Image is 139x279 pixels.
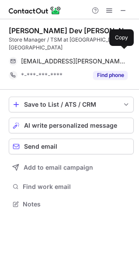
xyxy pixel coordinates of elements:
[23,200,130,208] span: Notes
[9,36,134,52] div: Store Manager / TSM at [GEOGRAPHIC_DATA], [GEOGRAPHIC_DATA]
[9,26,134,35] div: [PERSON_NAME] Dev [PERSON_NAME]
[9,160,134,175] button: Add to email campaign
[24,164,93,171] span: Add to email campaign
[9,181,134,193] button: Find work email
[21,57,128,65] span: [EMAIL_ADDRESS][PERSON_NAME][DOMAIN_NAME]
[24,122,117,129] span: AI write personalized message
[9,139,134,154] button: Send email
[9,97,134,112] button: save-profile-one-click
[9,5,61,16] img: ContactOut v5.3.10
[9,118,134,133] button: AI write personalized message
[24,101,118,108] div: Save to List / ATS / CRM
[9,198,134,210] button: Notes
[24,143,57,150] span: Send email
[23,183,130,191] span: Find work email
[93,71,128,80] button: Reveal Button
